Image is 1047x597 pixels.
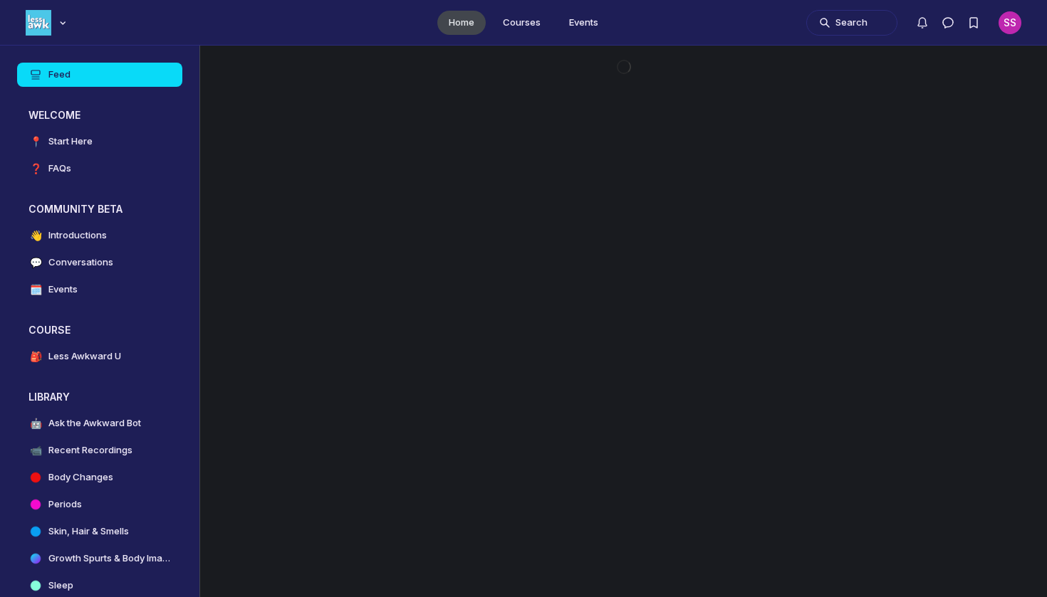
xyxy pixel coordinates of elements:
[28,202,123,216] h3: COMMUNITY BETA
[17,344,182,369] a: 🎒Less Awkward U
[48,416,141,430] h4: Ask the Awkward Bot
[935,10,961,36] button: Direct messages
[28,416,43,430] span: 🤖
[17,104,182,127] button: WELCOMECollapse space
[48,470,113,485] h4: Body Changes
[48,282,78,297] h4: Events
[17,519,182,544] a: Skin, Hair & Smells
[17,386,182,408] button: LIBRARYCollapse space
[48,578,73,593] h4: Sleep
[28,162,43,176] span: ❓
[26,9,70,37] button: Less Awkward Hub logo
[491,11,552,35] a: Courses
[17,157,182,181] a: ❓FAQs
[26,10,51,36] img: Less Awkward Hub logo
[961,10,986,36] button: Bookmarks
[28,108,80,122] h3: WELCOME
[806,10,897,36] button: Search
[48,551,171,566] h4: Growth Spurts & Body Image
[28,228,43,243] span: 👋
[48,524,129,539] h4: Skin, Hair & Smells
[28,443,43,458] span: 📹
[28,390,70,404] h3: LIBRARY
[48,443,132,458] h4: Recent Recordings
[17,278,182,302] a: 🗓️Events
[999,11,1021,34] div: SS
[17,63,182,87] a: Feed
[999,11,1021,34] button: User menu options
[17,250,182,275] a: 💬Conversations
[17,546,182,571] a: Growth Spurts & Body Image
[558,11,610,35] a: Events
[28,255,43,270] span: 💬
[48,255,113,270] h4: Conversations
[17,465,182,490] a: Body Changes
[48,68,71,82] h4: Feed
[48,228,107,243] h4: Introductions
[28,282,43,297] span: 🗓️
[28,349,43,364] span: 🎒
[28,323,71,337] h3: COURSE
[437,11,486,35] a: Home
[17,319,182,342] button: COURSECollapse space
[17,438,182,463] a: 📹Recent Recordings
[48,134,93,149] h4: Start Here
[17,223,182,248] a: 👋Introductions
[910,10,935,36] button: Notifications
[48,497,82,512] h4: Periods
[17,411,182,435] a: 🤖Ask the Awkward Bot
[48,162,71,176] h4: FAQs
[17,130,182,154] a: 📍Start Here
[200,46,1047,85] main: Main Content
[17,198,182,221] button: COMMUNITY BETACollapse space
[17,492,182,517] a: Periods
[28,134,43,149] span: 📍
[48,349,121,364] h4: Less Awkward U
